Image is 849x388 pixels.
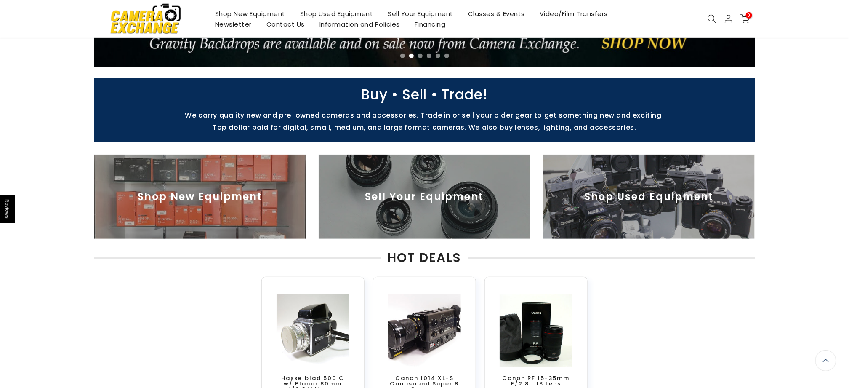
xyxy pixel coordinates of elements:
[90,111,759,119] p: We carry quality new and pre-owned cameras and accessories. Trade in or sell your older gear to g...
[381,252,468,264] span: HOT DEALS
[259,19,312,29] a: Contact Us
[90,123,759,131] p: Top dollar paid for digital, small, medium, and large format cameras. We also buy lenses, lightin...
[436,54,440,58] li: Page dot 5
[746,12,752,19] span: 0
[502,374,570,388] a: Canon RF 15-35mm F/2.8 L IS Lens
[532,8,615,19] a: Video/Film Transfers
[90,91,759,99] p: Buy • Sell • Trade!
[407,19,453,29] a: Financing
[400,54,405,58] li: Page dot 1
[293,8,381,19] a: Shop Used Equipment
[208,8,293,19] a: Shop New Equipment
[418,54,423,58] li: Page dot 3
[312,19,407,29] a: Information and Policies
[815,350,836,371] a: Back to the top
[740,14,750,24] a: 0
[444,54,449,58] li: Page dot 6
[409,54,414,58] li: Page dot 2
[381,8,461,19] a: Sell Your Equipment
[427,54,431,58] li: Page dot 4
[460,8,532,19] a: Classes & Events
[208,19,259,29] a: Newsletter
